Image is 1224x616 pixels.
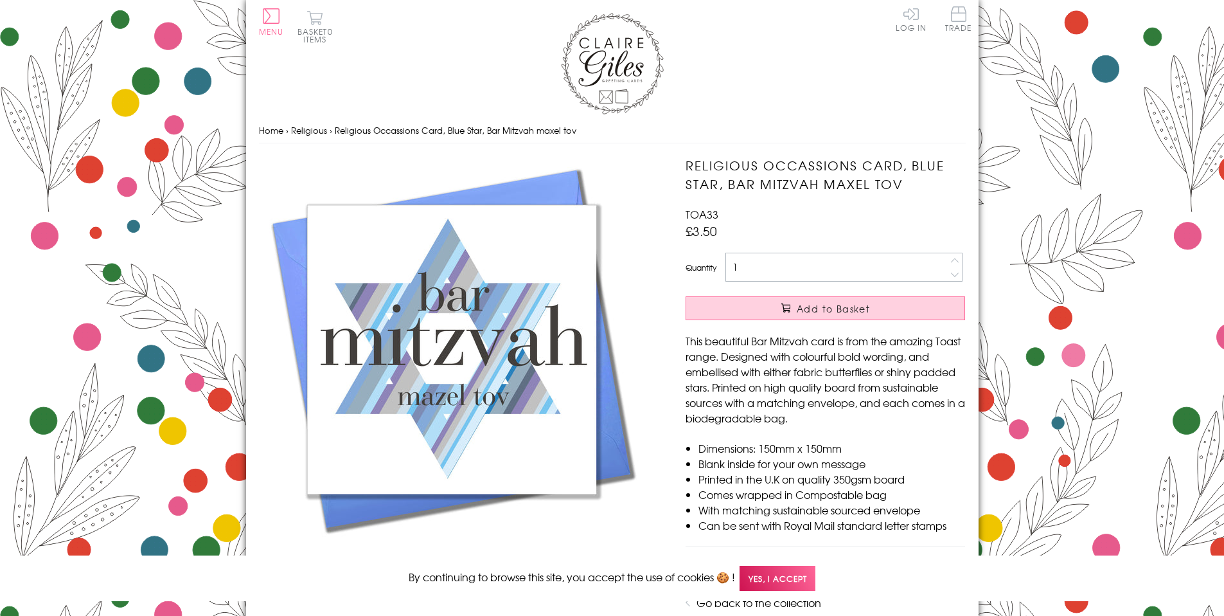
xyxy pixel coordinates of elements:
[286,124,288,136] span: ›
[686,222,717,240] span: £3.50
[259,26,284,37] span: Menu
[686,206,718,222] span: TOA33
[698,471,965,487] li: Printed in the U.K on quality 350gsm board
[896,6,927,32] a: Log In
[291,124,327,136] a: Religious
[561,13,664,114] img: Claire Giles Greetings Cards
[797,302,870,315] span: Add to Basket
[698,456,965,471] li: Blank inside for your own message
[945,6,972,34] a: Trade
[698,440,965,456] li: Dimensions: 150mm x 150mm
[303,26,333,45] span: 0 items
[297,10,333,43] button: Basket0 items
[686,156,965,194] h1: Religious Occassions Card, Blue Star, Bar Mitzvah maxel tov
[945,6,972,32] span: Trade
[686,296,965,320] button: Add to Basket
[686,262,716,273] label: Quantity
[259,8,284,35] button: Menu
[686,333,965,426] p: This beautiful Bar Mitzvah card is from the amazing Toast range. Designed with colourful bold wor...
[259,124,283,136] a: Home
[740,566,815,591] span: Yes, I accept
[696,595,821,610] a: Go back to the collection
[259,118,966,144] nav: breadcrumbs
[259,156,644,542] img: Religious Occassions Card, Blue Star, Bar Mitzvah maxel tov
[698,487,965,502] li: Comes wrapped in Compostable bag
[698,502,965,518] li: With matching sustainable sourced envelope
[335,124,576,136] span: Religious Occassions Card, Blue Star, Bar Mitzvah maxel tov
[698,518,965,533] li: Can be sent with Royal Mail standard letter stamps
[330,124,332,136] span: ›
